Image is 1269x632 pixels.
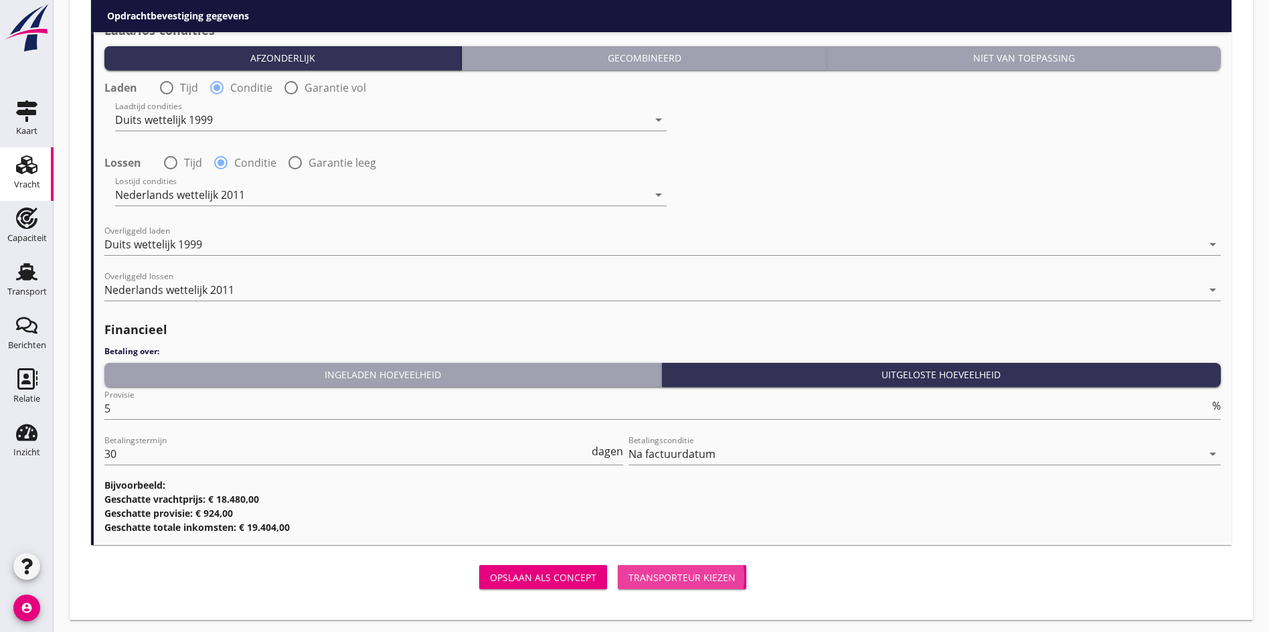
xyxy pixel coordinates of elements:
[104,443,589,465] input: Betalingstermijn
[833,51,1215,65] div: Niet van toepassing
[110,51,456,65] div: Afzonderlijk
[827,46,1221,70] button: Niet van toepassing
[13,394,40,403] div: Relatie
[7,234,47,242] div: Capaciteit
[1205,236,1221,252] i: arrow_drop_down
[1205,446,1221,462] i: arrow_drop_down
[110,368,656,382] div: Ingeladen hoeveelheid
[8,341,46,349] div: Berichten
[462,46,828,70] button: Gecombineerd
[104,363,662,387] button: Ingeladen hoeveelheid
[467,51,822,65] div: Gecombineerd
[628,448,715,460] div: Na factuurdatum
[104,321,1221,339] h2: Financieel
[104,520,1221,534] h3: Geschatte totale inkomsten: € 19.404,00
[7,287,47,296] div: Transport
[667,368,1216,382] div: Uitgeloste hoeveelheid
[662,363,1221,387] button: Uitgeloste hoeveelheid
[589,446,623,457] div: dagen
[13,595,40,621] i: account_circle
[180,81,198,94] label: Tijd
[104,398,1209,419] input: Provisie
[16,127,37,135] div: Kaart
[115,114,213,126] div: Duits wettelijk 1999
[104,46,462,70] button: Afzonderlijk
[309,156,376,169] label: Garantie leeg
[651,187,667,203] i: arrow_drop_down
[13,448,40,457] div: Inzicht
[305,81,366,94] label: Garantie vol
[651,112,667,128] i: arrow_drop_down
[104,21,1221,39] h2: Laad/los-condities
[104,478,1221,492] h3: Bijvoorbeeld:
[104,284,234,296] div: Nederlands wettelijk 2011
[1205,282,1221,298] i: arrow_drop_down
[14,180,40,189] div: Vracht
[115,189,245,201] div: Nederlands wettelijk 2011
[479,565,607,589] button: Opslaan als concept
[104,506,1221,520] h3: Geschatte provisie: € 924,00
[104,492,1221,506] h3: Geschatte vrachtprijs: € 18.480,00
[628,570,736,584] div: Transporteur kiezen
[618,565,746,589] button: Transporteur kiezen
[104,238,202,250] div: Duits wettelijk 1999
[230,81,272,94] label: Conditie
[184,156,202,169] label: Tijd
[1209,400,1221,411] div: %
[3,3,51,53] img: logo-small.a267ee39.svg
[490,570,596,584] div: Opslaan als concept
[104,345,1221,358] h4: Betaling over:
[234,156,276,169] label: Conditie
[104,156,141,169] strong: Lossen
[104,81,137,94] strong: Laden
